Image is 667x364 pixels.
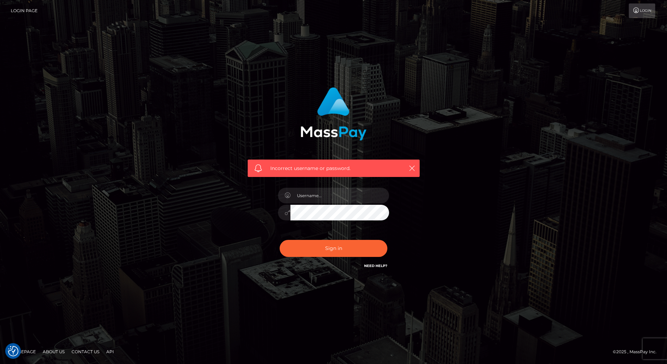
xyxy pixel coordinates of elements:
[8,346,18,356] img: Revisit consent button
[629,3,655,18] a: Login
[613,348,662,356] div: © 2025 , MassPay Inc.
[11,3,38,18] a: Login Page
[270,165,397,172] span: Incorrect username or password.
[104,346,117,357] a: API
[8,346,39,357] a: Homepage
[290,188,389,203] input: Username...
[8,346,18,356] button: Consent Preferences
[69,346,102,357] a: Contact Us
[40,346,67,357] a: About Us
[280,240,387,257] button: Sign in
[364,264,387,268] a: Need Help?
[300,87,367,140] img: MassPay Login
